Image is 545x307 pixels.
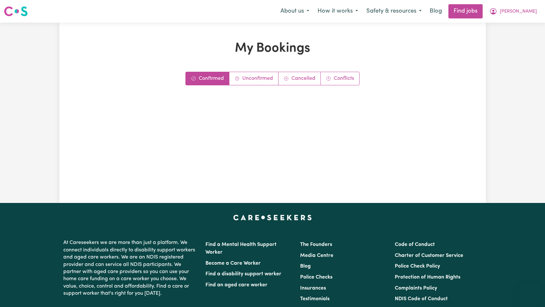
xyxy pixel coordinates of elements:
[300,286,326,291] a: Insurances
[448,4,483,18] a: Find jobs
[233,215,312,220] a: Careseekers home page
[99,41,446,56] h1: My Bookings
[300,242,332,247] a: The Founders
[500,8,537,15] span: [PERSON_NAME]
[4,4,28,19] a: Careseekers logo
[395,264,440,269] a: Police Check Policy
[276,5,313,18] button: About us
[300,264,311,269] a: Blog
[63,237,198,300] p: At Careseekers we are more than just a platform. We connect individuals directly to disability su...
[426,4,446,18] a: Blog
[395,296,448,302] a: NDIS Code of Conduct
[300,253,333,258] a: Media Centre
[186,72,229,85] a: Confirmed bookings
[395,242,435,247] a: Code of Conduct
[300,296,330,302] a: Testimonials
[4,5,28,17] img: Careseekers logo
[205,271,281,277] a: Find a disability support worker
[395,286,437,291] a: Complaints Policy
[395,275,460,280] a: Protection of Human Rights
[300,275,332,280] a: Police Checks
[362,5,426,18] button: Safety & resources
[313,5,362,18] button: How it works
[485,5,541,18] button: My Account
[229,72,278,85] a: Unconfirmed bookings
[205,242,277,255] a: Find a Mental Health Support Worker
[395,253,463,258] a: Charter of Customer Service
[321,72,359,85] a: Conflict bookings
[205,261,261,266] a: Become a Care Worker
[278,72,321,85] a: Cancelled bookings
[205,282,267,288] a: Find an aged care worker
[519,281,540,302] iframe: Button to launch messaging window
